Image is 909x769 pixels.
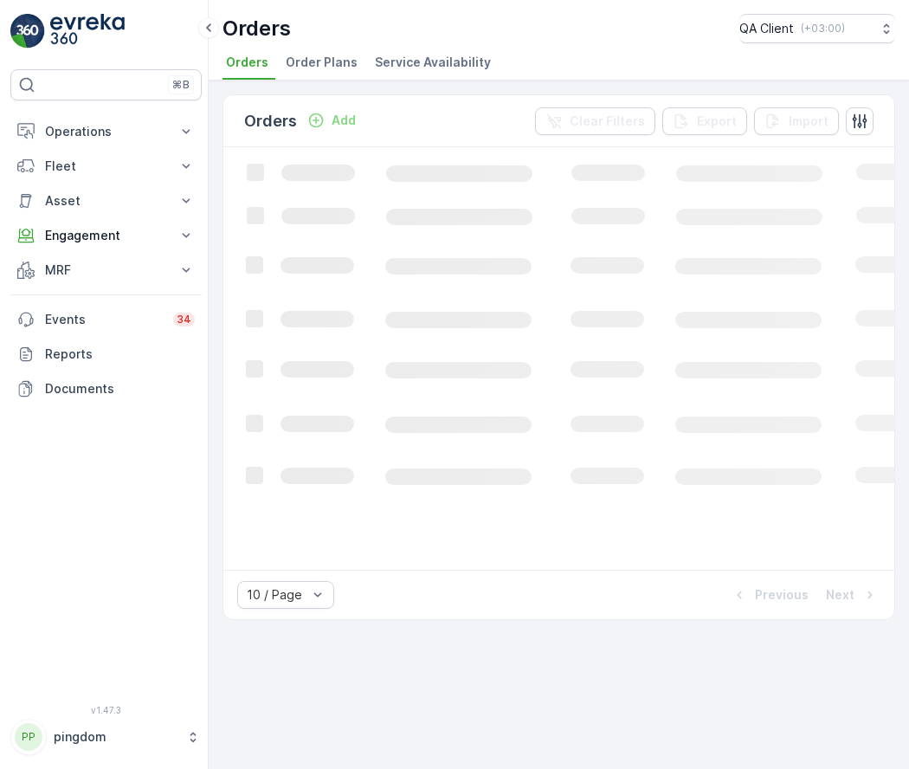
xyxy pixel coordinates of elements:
p: Engagement [45,227,167,244]
p: Fleet [45,158,167,175]
div: PP [15,723,42,751]
p: pingdom [54,728,177,746]
button: Next [824,585,880,605]
p: QA Client [739,20,794,37]
span: Order Plans [286,54,358,71]
button: Operations [10,114,202,149]
span: Orders [226,54,268,71]
button: Asset [10,184,202,218]
a: Documents [10,372,202,406]
p: Import [789,113,828,130]
p: Add [332,112,356,129]
button: Export [662,107,747,135]
button: PPpingdom [10,719,202,755]
p: Export [697,113,737,130]
a: Reports [10,337,202,372]
p: Asset [45,192,167,210]
img: logo_light-DOdMpM7g.png [50,14,125,48]
span: Service Availability [375,54,491,71]
button: MRF [10,253,202,288]
a: Events34 [10,302,202,337]
p: MRF [45,262,167,279]
p: ⌘B [172,78,190,92]
p: Orders [244,109,297,133]
p: Orders [222,15,291,42]
button: Engagement [10,218,202,253]
button: Previous [729,585,810,605]
img: logo [10,14,45,48]
button: Add [300,110,363,131]
p: Clear Filters [570,113,645,130]
p: Operations [45,123,167,140]
button: QA Client(+03:00) [739,14,895,43]
p: Events [45,311,163,328]
p: 34 [177,313,191,326]
p: Documents [45,380,195,397]
p: ( +03:00 ) [801,22,845,36]
p: Next [826,586,854,604]
span: v 1.47.3 [10,705,202,715]
p: Previous [755,586,809,604]
button: Clear Filters [535,107,655,135]
button: Fleet [10,149,202,184]
p: Reports [45,346,195,363]
button: Import [754,107,839,135]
